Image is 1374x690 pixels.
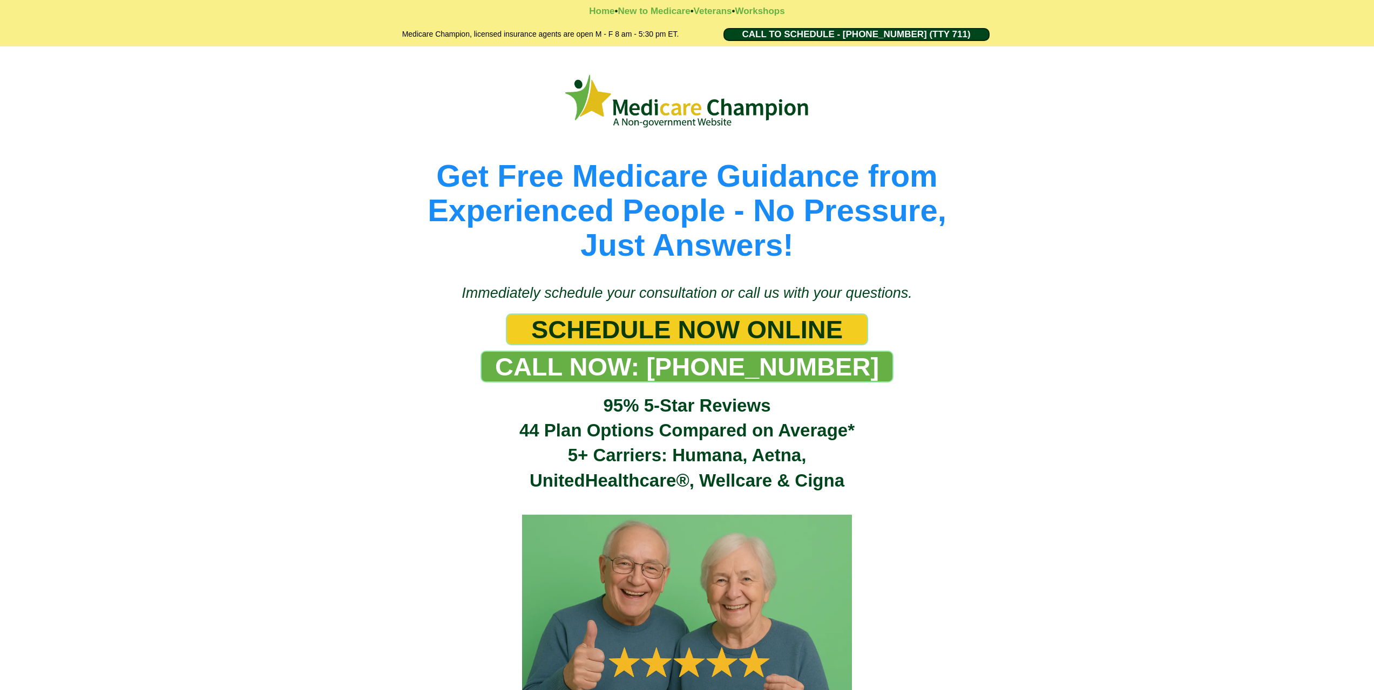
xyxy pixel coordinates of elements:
strong: • [615,6,618,16]
span: 95% 5-Star Reviews [603,395,770,415]
span: CALL NOW: [PHONE_NUMBER] [495,352,879,381]
a: CALL NOW: 1-888-344-8881 [480,351,894,382]
span: Just Answers! [580,227,793,262]
span: UnitedHealthcare®, Wellcare & Cigna [530,470,844,490]
a: Workshops [735,6,784,16]
span: Get Free Medicare Guidance from Experienced People - No Pressure, [428,158,946,228]
h2: Medicare Champion, licensed insurance agents are open M - F 8 am - 5:30 pm ET. [374,28,707,41]
strong: • [732,6,735,16]
span: CALL TO SCHEDULE - [PHONE_NUMBER] (TTY 711) [742,29,970,40]
span: SCHEDULE NOW ONLINE [531,315,843,344]
a: SCHEDULE NOW ONLINE [506,313,868,345]
a: Veterans [694,6,732,16]
span: 44 Plan Options Compared on Average* [519,420,855,440]
span: Immediately schedule your consultation or call us with your questions. [462,285,912,301]
span: 5+ Carriers: Humana, Aetna, [568,445,807,465]
a: Home [589,6,614,16]
strong: • [691,6,694,16]
a: CALL TO SCHEDULE - 1-888-344-8881 (TTY 711) [723,28,990,41]
a: New to Medicare [618,6,690,16]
